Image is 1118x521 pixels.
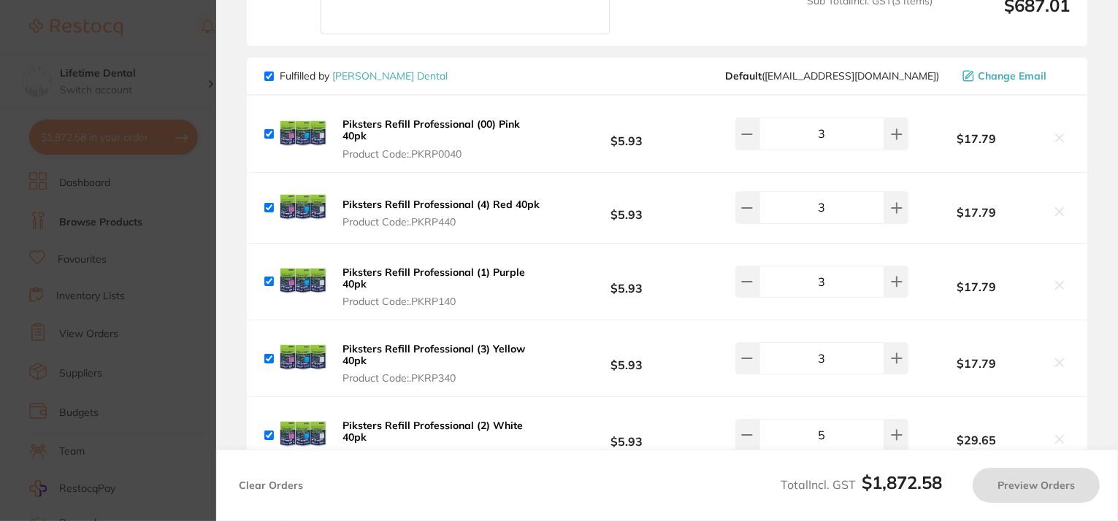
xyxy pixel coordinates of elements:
span: Product Code: .PKRP140 [342,296,542,307]
span: Product Code: .PKRP440 [342,216,540,228]
b: $5.93 [546,345,708,372]
b: Piksters Refill Professional (4) Red 40pk [342,198,540,211]
span: Product Code: .PKRP0040 [342,148,542,160]
p: Fulfilled by [280,70,448,82]
b: Piksters Refill Professional (1) Purple 40pk [342,266,525,290]
b: $1,872.58 [862,471,942,493]
button: Change Email [958,69,1070,82]
b: $5.93 [546,120,708,147]
b: $17.79 [908,280,1044,293]
img: ZzR1dXNkYQ [280,258,326,305]
button: Preview Orders [973,468,1100,503]
img: cGJ3eHY2OA [280,335,326,382]
button: Piksters Refill Professional (2) White 40pk Product Code:.PKRP240 [338,419,546,461]
button: Piksters Refill Professional (3) Yellow 40pk Product Code:.PKRP340 [338,342,546,385]
b: $5.93 [546,422,708,449]
button: Piksters Refill Professional (4) Red 40pk Product Code:.PKRP440 [338,198,544,228]
img: b3F3ZG1mag [280,185,326,231]
span: Total Incl. GST [781,477,942,492]
button: Clear Orders [234,468,307,503]
b: $17.79 [908,357,1044,370]
b: $5.93 [546,268,708,295]
a: [PERSON_NAME] Dental [332,69,448,82]
img: ZW5xbDVkdQ [280,412,326,458]
span: sales@piksters.com [725,70,939,82]
b: Piksters Refill Professional (3) Yellow 40pk [342,342,525,367]
b: Piksters Refill Professional (2) White 40pk [342,419,523,444]
img: N2Vpajd6MQ [280,111,326,158]
span: Change Email [978,70,1046,82]
b: $5.93 [546,194,708,221]
b: Default [725,69,762,82]
b: $17.79 [908,206,1044,219]
button: Piksters Refill Professional (00) Pink 40pk Product Code:.PKRP0040 [338,117,546,160]
b: Piksters Refill Professional (00) Pink 40pk [342,117,520,142]
b: $29.65 [908,433,1044,447]
span: Product Code: .PKRP340 [342,372,542,384]
b: $17.79 [908,132,1044,145]
button: Piksters Refill Professional (1) Purple 40pk Product Code:.PKRP140 [338,266,546,308]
